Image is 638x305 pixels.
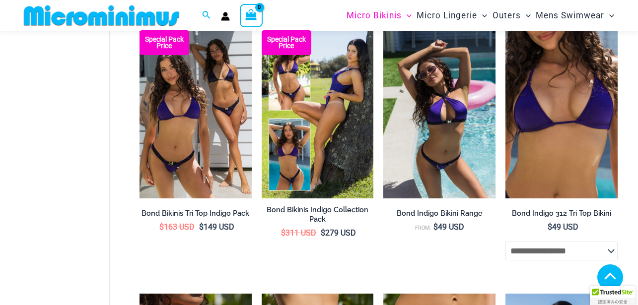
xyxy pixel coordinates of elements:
[490,3,533,28] a: OutersMenu ToggleMenu Toggle
[604,3,614,28] span: Menu Toggle
[140,209,252,218] h2: Bond Bikinis Tri Top Indigo Pack
[505,30,618,198] img: Bond Indigo 312 Top 02
[240,4,263,27] a: View Shopping Cart, empty
[347,3,402,28] span: Micro Bikinis
[493,3,521,28] span: Outers
[321,228,325,238] span: $
[477,3,487,28] span: Menu Toggle
[140,36,189,49] b: Special Pack Price
[433,222,438,232] span: $
[383,209,496,218] h2: Bond Indigo Bikini Range
[140,30,252,198] img: Bond Indigo Tri Top Pack (1)
[159,222,164,232] span: $
[383,30,496,198] img: Bond Indigo 393 Top 285 Cheeky Bikini 10
[548,222,552,232] span: $
[262,30,374,198] img: Bond Inidgo Collection Pack (10)
[548,222,578,232] bdi: 49 USD
[505,209,618,218] h2: Bond Indigo 312 Tri Top Bikini
[590,286,636,305] div: TrustedSite Certified
[414,3,490,28] a: Micro LingerieMenu ToggleMenu Toggle
[262,205,374,224] h2: Bond Bikinis Indigo Collection Pack
[281,228,316,238] bdi: 311 USD
[202,9,211,22] a: Search icon link
[140,209,252,222] a: Bond Bikinis Tri Top Indigo Pack
[262,30,374,198] a: Bond Inidgo Collection Pack (10) Bond Indigo Bikini Collection Pack Back (6)Bond Indigo Bikini Co...
[536,3,604,28] span: Mens Swimwear
[159,222,195,232] bdi: 163 USD
[281,228,285,238] span: $
[417,3,477,28] span: Micro Lingerie
[321,228,356,238] bdi: 279 USD
[505,209,618,222] a: Bond Indigo 312 Tri Top Bikini
[521,3,531,28] span: Menu Toggle
[505,30,618,198] a: Bond Indigo 312 Top 02Bond Indigo 312 Top 492 Thong Bikini 04Bond Indigo 312 Top 492 Thong Bikini 04
[343,1,618,30] nav: Site Navigation
[199,222,234,232] bdi: 149 USD
[344,3,414,28] a: Micro BikinisMenu ToggleMenu Toggle
[533,3,617,28] a: Mens SwimwearMenu ToggleMenu Toggle
[221,12,230,21] a: Account icon link
[262,36,311,49] b: Special Pack Price
[140,30,252,198] a: Bond Indigo Tri Top Pack (1) Bond Indigo Tri Top Pack Back (1)Bond Indigo Tri Top Pack Back (1)
[402,3,412,28] span: Menu Toggle
[415,225,431,231] span: From:
[20,4,183,27] img: MM SHOP LOGO FLAT
[199,222,204,232] span: $
[433,222,464,232] bdi: 49 USD
[383,30,496,198] a: Bond Indigo 393 Top 285 Cheeky Bikini 10Bond Indigo 393 Top 285 Cheeky Bikini 04Bond Indigo 393 T...
[262,205,374,228] a: Bond Bikinis Indigo Collection Pack
[383,209,496,222] a: Bond Indigo Bikini Range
